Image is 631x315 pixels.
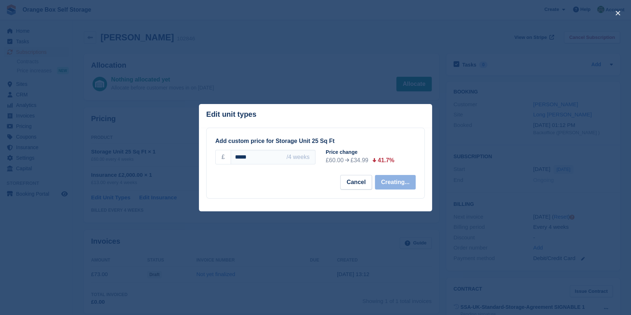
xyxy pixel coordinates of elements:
div: £34.99 [350,156,368,165]
div: Add custom price for Storage Unit 25 Sq Ft [215,137,416,145]
div: 41.7% [378,156,394,165]
p: Edit unit types [206,110,256,119]
button: close [612,7,624,19]
button: Cancel [340,175,372,190]
div: £60.00 [326,156,344,165]
div: Price change [326,148,422,156]
button: Creating... [375,175,416,190]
